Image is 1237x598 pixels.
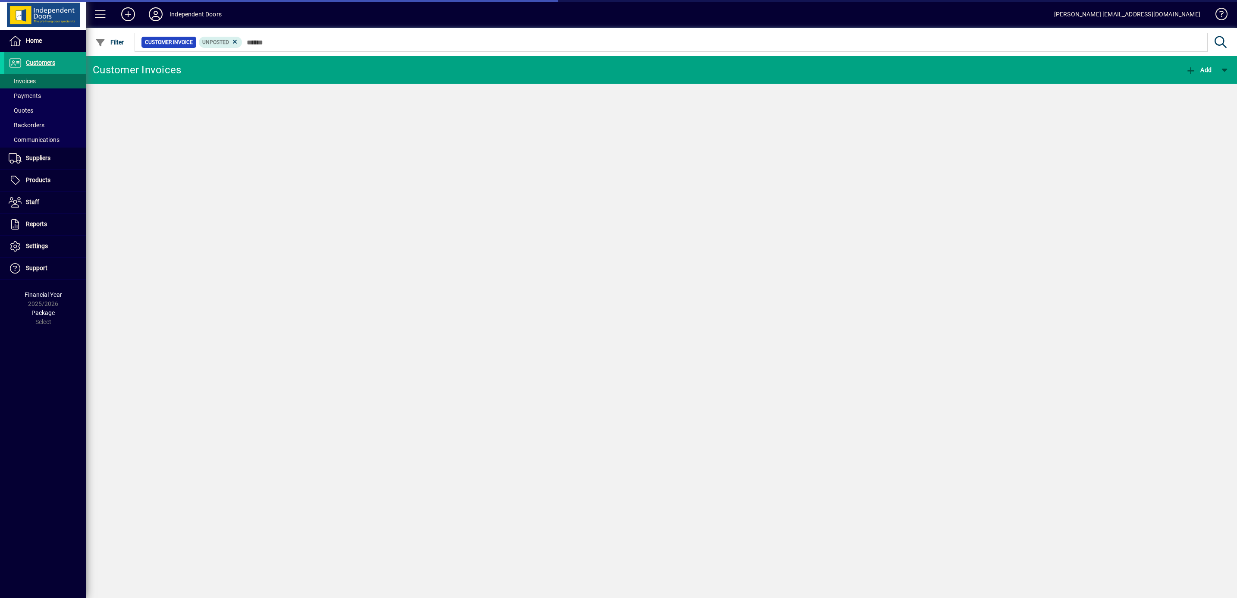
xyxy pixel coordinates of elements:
span: Support [26,264,47,271]
span: Staff [26,198,39,205]
button: Profile [142,6,170,22]
span: Payments [9,92,41,99]
span: Communications [9,136,60,143]
a: Reports [4,214,86,235]
a: Communications [4,132,86,147]
a: Knowledge Base [1209,2,1226,30]
span: Quotes [9,107,33,114]
span: Customer Invoice [145,38,193,47]
button: Add [114,6,142,22]
span: Suppliers [26,154,50,161]
a: Home [4,30,86,52]
span: Backorders [9,122,44,129]
span: Add [1186,66,1212,73]
span: Invoices [9,78,36,85]
a: Products [4,170,86,191]
mat-chip: Customer Invoice Status: Unposted [199,37,242,48]
span: Customers [26,59,55,66]
span: Home [26,37,42,44]
div: Independent Doors [170,7,222,21]
span: Unposted [202,39,229,45]
a: Settings [4,236,86,257]
span: Reports [26,220,47,227]
div: [PERSON_NAME] [EMAIL_ADDRESS][DOMAIN_NAME] [1054,7,1200,21]
span: Settings [26,242,48,249]
a: Staff [4,192,86,213]
a: Backorders [4,118,86,132]
a: Support [4,258,86,279]
span: Filter [95,39,124,46]
a: Suppliers [4,148,86,169]
span: Package [31,309,55,316]
span: Financial Year [25,291,62,298]
button: Add [1184,62,1214,78]
a: Invoices [4,74,86,88]
a: Payments [4,88,86,103]
span: Products [26,176,50,183]
a: Quotes [4,103,86,118]
div: Customer Invoices [93,63,181,77]
button: Filter [93,35,126,50]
